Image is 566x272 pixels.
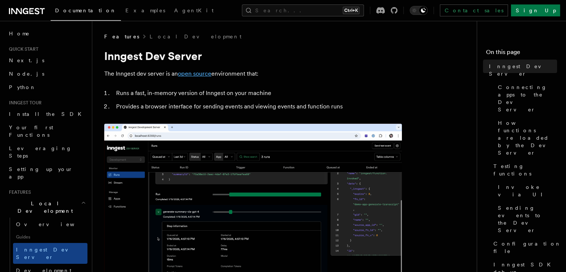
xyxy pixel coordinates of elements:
span: Testing functions [493,162,557,177]
a: Your first Functions [6,121,87,142]
a: Setting up your app [6,162,87,183]
a: Overview [13,218,87,231]
span: Python [9,84,36,90]
button: Local Development [6,197,87,218]
span: Documentation [55,7,116,13]
span: Connecting apps to the Dev Server [498,83,557,113]
span: Home [9,30,30,37]
span: How functions are loaded by the Dev Server [498,119,557,156]
a: Sending events to the Dev Server [495,201,557,237]
a: Inngest Dev Server [486,60,557,80]
a: Python [6,80,87,94]
p: The Inngest dev server is an environment that: [104,69,402,79]
a: Examples [121,2,170,20]
a: How functions are loaded by the Dev Server [495,116,557,159]
a: Leveraging Steps [6,142,87,162]
span: Inngest tour [6,100,42,106]
a: Inngest Dev Server [13,243,87,264]
a: AgentKit [170,2,218,20]
span: Next.js [9,57,44,63]
span: Inngest Dev Server [16,247,80,260]
span: Guides [13,231,87,243]
span: Local Development [6,200,81,215]
span: Sending events to the Dev Server [498,204,557,234]
span: Setting up your app [9,166,73,180]
a: Local Development [150,33,242,40]
a: Install the SDK [6,107,87,121]
a: Configuration file [490,237,557,258]
a: Home [6,27,87,40]
h4: On this page [486,48,557,60]
span: Examples [125,7,165,13]
a: Node.js [6,67,87,80]
span: Features [6,189,31,195]
span: AgentKit [174,7,214,13]
span: Quick start [6,46,38,52]
a: Testing functions [490,159,557,180]
span: Invoke via UI [498,183,557,198]
span: Node.js [9,71,44,77]
span: Your first Functions [9,124,53,138]
a: Sign Up [511,4,560,16]
kbd: Ctrl+K [343,7,359,14]
span: Overview [16,221,93,227]
span: Inngest Dev Server [489,63,557,78]
span: Features [104,33,139,40]
a: Invoke via UI [495,180,557,201]
a: Connecting apps to the Dev Server [495,80,557,116]
a: Documentation [51,2,121,21]
li: Runs a fast, in-memory version of Inngest on your machine [114,88,402,98]
button: Search...Ctrl+K [242,4,364,16]
a: Next.js [6,54,87,67]
span: Leveraging Steps [9,145,72,159]
h1: Inngest Dev Server [104,49,402,63]
button: Toggle dark mode [410,6,428,15]
a: open source [178,70,211,77]
span: Configuration file [493,240,561,255]
span: Install the SDK [9,111,86,117]
li: Provides a browser interface for sending events and viewing events and function runs [114,101,402,112]
a: Contact sales [440,4,508,16]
